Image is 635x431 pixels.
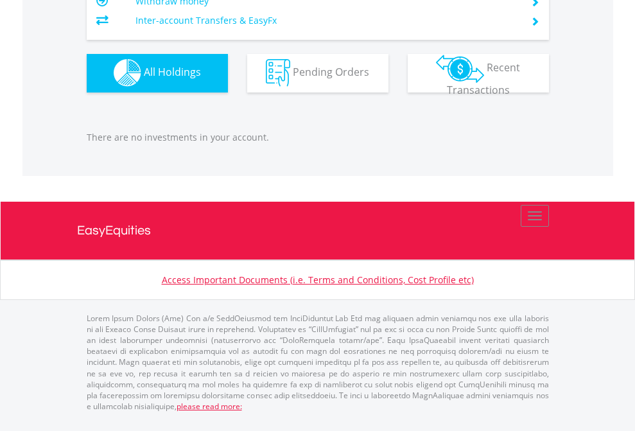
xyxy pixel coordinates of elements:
[87,54,228,92] button: All Holdings
[87,131,549,144] p: There are no investments in your account.
[177,401,242,412] a: please read more:
[135,11,515,30] td: Inter-account Transfers & EasyFx
[162,274,474,286] a: Access Important Documents (i.e. Terms and Conditions, Cost Profile etc)
[144,65,201,79] span: All Holdings
[87,313,549,412] p: Lorem Ipsum Dolors (Ame) Con a/e SeddOeiusmod tem InciDiduntut Lab Etd mag aliquaen admin veniamq...
[447,60,521,97] span: Recent Transactions
[266,59,290,87] img: pending_instructions-wht.png
[408,54,549,92] button: Recent Transactions
[114,59,141,87] img: holdings-wht.png
[77,202,559,259] a: EasyEquities
[293,65,369,79] span: Pending Orders
[247,54,388,92] button: Pending Orders
[436,55,484,83] img: transactions-zar-wht.png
